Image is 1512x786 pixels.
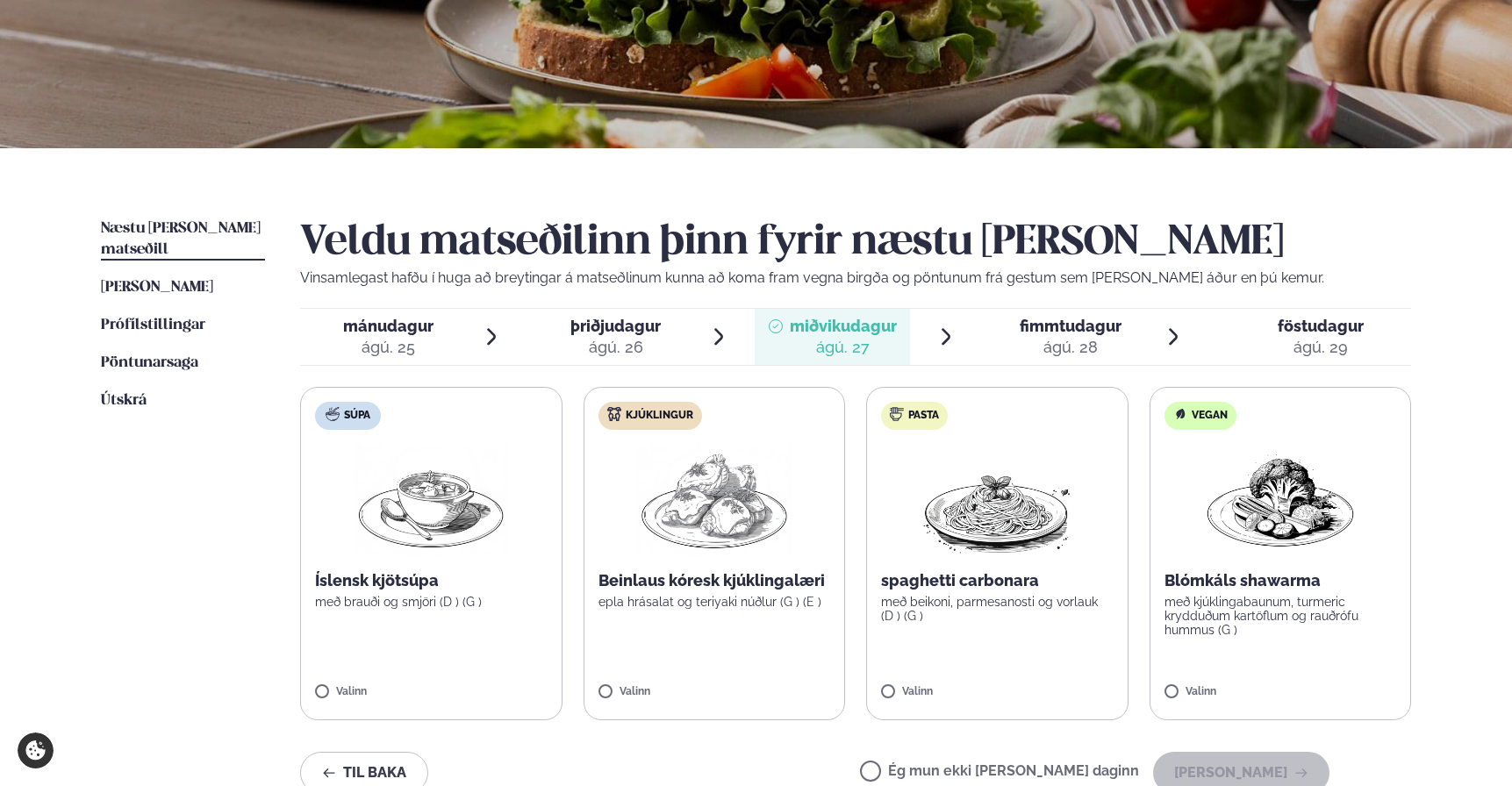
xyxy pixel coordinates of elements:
[1173,407,1187,421] img: Vegan.svg
[101,280,213,295] span: [PERSON_NAME]
[790,317,897,335] span: miðvikudagur
[101,277,213,298] a: [PERSON_NAME]
[101,218,265,261] a: Næstu [PERSON_NAME] matseðill
[890,407,904,421] img: pasta.svg
[101,221,261,257] span: Næstu [PERSON_NAME] matseðill
[1203,444,1358,556] img: Vegan.png
[18,732,54,768] a: Cookie settings
[101,353,198,374] a: Pöntunarsaga
[1020,317,1121,335] span: fimmtudagur
[1164,570,1397,591] p: Blómkáls shawarma
[300,268,1411,289] p: Vinsamlegast hafðu í huga að breytingar á matseðlinum kunna að koma fram vegna birgða og pöntunum...
[343,337,434,358] div: ágú. 25
[101,390,147,411] a: Útskrá
[315,595,548,609] p: með brauði og smjöri (D ) (G )
[101,315,205,336] a: Prófílstillingar
[637,444,792,556] img: Chicken-thighs.png
[920,444,1074,556] img: Spagetti.png
[344,409,370,423] span: Súpa
[908,409,939,423] span: Pasta
[598,595,831,609] p: epla hrásalat og teriyaki núðlur (G ) (E )
[343,317,434,335] span: mánudagur
[354,444,508,556] img: Soup.png
[598,570,831,591] p: Beinlaus kóresk kjúklingalæri
[101,393,147,408] span: Útskrá
[1278,337,1364,358] div: ágú. 29
[1164,595,1397,637] p: með kjúklingabaunum, turmeric krydduðum kartöflum og rauðrófu hummus (G )
[1278,317,1364,335] span: föstudagur
[300,218,1411,268] h2: Veldu matseðilinn þinn fyrir næstu [PERSON_NAME]
[1192,409,1228,423] span: Vegan
[881,570,1114,591] p: spaghetti carbonara
[315,570,548,591] p: Íslensk kjötsúpa
[881,595,1114,623] p: með beikoni, parmesanosti og vorlauk (D ) (G )
[626,409,693,423] span: Kjúklingur
[101,318,205,332] span: Prófílstillingar
[326,407,340,421] img: soup.svg
[570,317,661,335] span: þriðjudagur
[790,337,897,358] div: ágú. 27
[607,407,621,421] img: chicken.svg
[1020,337,1121,358] div: ágú. 28
[101,355,198,370] span: Pöntunarsaga
[570,337,661,358] div: ágú. 26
